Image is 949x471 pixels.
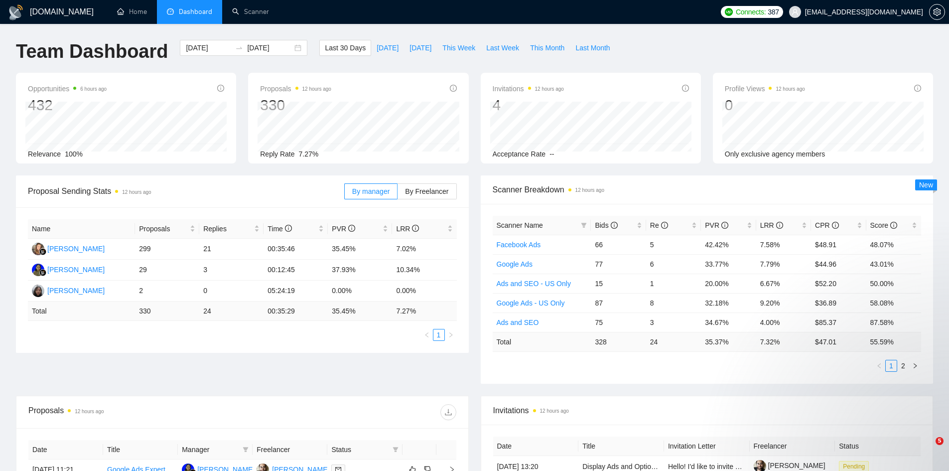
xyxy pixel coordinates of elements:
span: info-circle [348,225,355,232]
div: [PERSON_NAME] [47,285,105,296]
time: 12 hours ago [75,409,104,414]
span: Reply Rate [260,150,294,158]
td: 00:35:46 [264,239,328,260]
span: [DATE] [409,42,431,53]
span: Re [650,221,668,229]
td: Total [28,302,135,321]
span: info-circle [721,222,728,229]
td: 75 [591,313,646,332]
span: PVR [332,225,355,233]
span: Last 30 Days [325,42,366,53]
a: SM[PERSON_NAME] [32,286,105,294]
span: Proposals [139,223,188,234]
td: 3 [646,313,701,332]
th: Date [28,440,103,460]
td: 29 [135,260,199,281]
span: filter [581,222,587,228]
span: Proposal Sending Stats [28,185,344,197]
button: [DATE] [404,40,437,56]
span: PVR [705,221,728,229]
a: AA[PERSON_NAME] [32,265,105,273]
td: 34.67% [701,313,756,332]
li: Previous Page [421,329,433,341]
td: 1 [646,274,701,293]
td: 66 [591,235,646,254]
span: info-circle [682,85,689,92]
time: 12 hours ago [302,86,331,92]
a: [PERSON_NAME] [754,462,825,470]
a: Display Ads and Optional Video Ads for Lead Gen Funnels [582,463,763,471]
td: 77 [591,254,646,274]
th: Freelancer [750,437,835,456]
div: 0 [725,96,805,115]
td: 37.93% [328,260,392,281]
span: Connects: [736,6,766,17]
span: By manager [352,187,390,195]
a: Google Ads - US Only [497,299,565,307]
span: 7.27% [299,150,319,158]
div: Proposals [28,404,242,420]
th: Title [103,440,178,460]
button: Last 30 Days [319,40,371,56]
span: Profile Views [725,83,805,95]
span: This Month [530,42,564,53]
img: gigradar-bm.png [39,248,46,255]
span: Last Week [486,42,519,53]
span: user [792,8,799,15]
td: 87 [591,293,646,313]
span: LRR [760,221,783,229]
td: 15 [591,274,646,293]
button: This Week [437,40,481,56]
a: Facebook Ads [497,241,541,249]
span: Scanner Name [497,221,543,229]
time: 6 hours ago [80,86,107,92]
div: 330 [260,96,331,115]
span: 100% [65,150,83,158]
img: gigradar-bm.png [39,269,46,276]
span: Status [331,444,388,455]
span: Invitations [493,404,921,417]
td: 8 [646,293,701,313]
time: 12 hours ago [776,86,805,92]
td: 48.07% [866,235,921,254]
td: 05:24:19 [264,281,328,302]
td: 7.27 % [392,302,456,321]
span: info-circle [450,85,457,92]
td: 35.45 % [328,302,392,321]
span: filter [579,218,589,233]
span: filter [393,447,399,453]
td: 35.45% [328,239,392,260]
input: Start date [186,42,231,53]
button: [DATE] [371,40,404,56]
time: 12 hours ago [535,86,564,92]
span: Acceptance Rate [493,150,546,158]
time: 12 hours ago [122,189,151,195]
span: Opportunities [28,83,107,95]
input: End date [247,42,292,53]
li: 1 [433,329,445,341]
span: info-circle [217,85,224,92]
th: Invitation Letter [664,437,750,456]
img: AA [32,264,44,276]
span: info-circle [412,225,419,232]
a: Google Ads [497,260,533,268]
span: LRR [396,225,419,233]
td: 328 [591,332,646,351]
time: 12 hours ago [540,408,569,414]
td: 7.02% [392,239,456,260]
span: 5 [936,437,944,445]
button: Last Month [570,40,615,56]
td: 32.18% [701,293,756,313]
td: 6 [646,254,701,274]
span: By Freelancer [405,187,448,195]
td: 33.77% [701,254,756,274]
span: download [441,408,456,416]
td: 20.00% [701,274,756,293]
span: info-circle [832,222,839,229]
button: setting [929,4,945,20]
td: 10.34% [392,260,456,281]
span: setting [930,8,945,16]
span: Invitations [493,83,564,95]
span: Manager [182,444,239,455]
td: 42.42% [701,235,756,254]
